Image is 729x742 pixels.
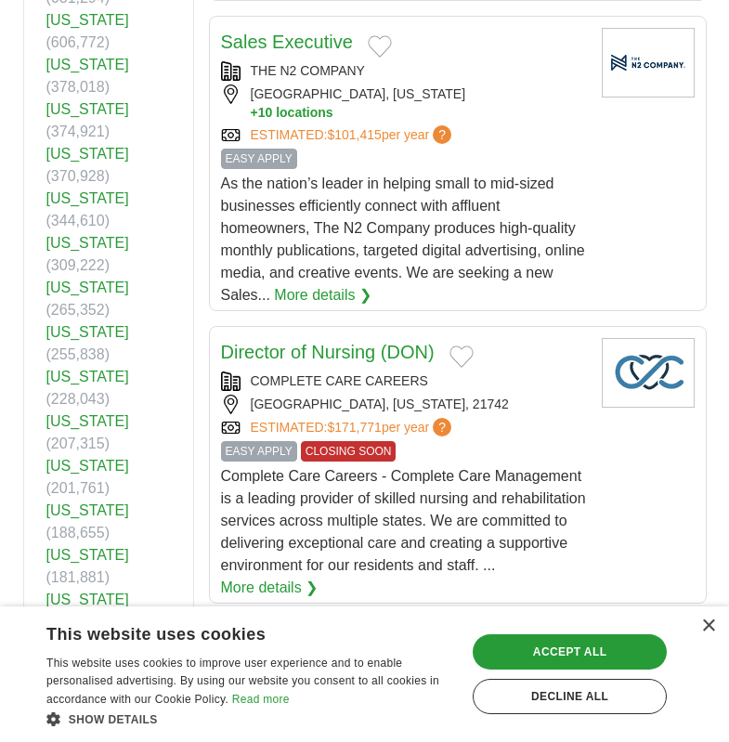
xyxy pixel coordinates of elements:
span: $171,771 [327,420,381,435]
a: ESTIMATED:$101,415per year? [251,125,456,145]
a: Director of Nursing (DON) [221,342,435,362]
button: Add to favorite jobs [368,35,392,58]
a: [US_STATE] [46,190,129,206]
span: (606,772) [46,34,111,50]
span: EASY APPLY [221,441,297,462]
span: This website uses cookies to improve user experience and to enable personalised advertising. By u... [46,657,439,707]
span: (309,222) [46,257,111,273]
a: Sales Executive [221,32,353,52]
a: [US_STATE] [46,101,129,117]
a: [US_STATE] [46,369,129,384]
span: (188,655) [46,525,111,540]
div: [GEOGRAPHIC_DATA], [US_STATE], 21742 [221,395,587,414]
span: ? [433,125,451,144]
span: ? [433,418,451,436]
span: (207,315) [46,436,111,451]
a: [US_STATE] [46,324,129,340]
a: More details ❯ [274,284,371,306]
span: (255,838) [46,346,111,362]
span: (344,610) [46,213,111,228]
span: (265,352) [46,302,111,318]
img: Company logo [602,28,695,98]
span: As the nation’s leader in helping small to mid-sized businesses efficiently connect with affluent... [221,176,585,303]
span: (374,921) [46,124,111,139]
span: CLOSING SOON [301,441,397,462]
a: [US_STATE] [46,57,129,72]
a: More details ❯ [221,577,319,599]
span: (228,043) [46,391,111,407]
div: Decline all [473,679,667,714]
img: Company logo [602,338,695,408]
div: This website uses cookies [46,618,408,645]
span: (370,928) [46,168,111,184]
a: [US_STATE] [46,502,129,518]
a: [US_STATE] [46,458,129,474]
div: THE N2 COMPANY [221,61,587,81]
a: [US_STATE] [46,146,129,162]
span: Complete Care Careers - Complete Care Management is a leading provider of skilled nursing and reh... [221,468,586,573]
a: [US_STATE] [46,235,129,251]
a: ESTIMATED:$171,771per year? [251,418,456,437]
button: Add to favorite jobs [449,345,474,368]
div: [GEOGRAPHIC_DATA], [US_STATE] [221,85,587,122]
a: [US_STATE] [46,12,129,28]
span: EASY APPLY [221,149,297,169]
span: (378,018) [46,79,111,95]
div: Close [701,619,715,633]
button: +10 locations [251,104,587,122]
div: Accept all [473,634,667,670]
div: Show details [46,709,454,728]
span: $101,415 [327,127,381,142]
a: [US_STATE] [46,547,129,563]
a: [US_STATE] [46,280,129,295]
a: Read more, opens a new window [232,693,290,706]
span: + [251,104,258,122]
span: (181,881) [46,569,111,585]
a: [US_STATE] [46,592,129,607]
span: (201,761) [46,480,111,496]
a: [US_STATE] [46,413,129,429]
div: COMPLETE CARE CAREERS [221,371,587,391]
span: Show details [69,713,158,726]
